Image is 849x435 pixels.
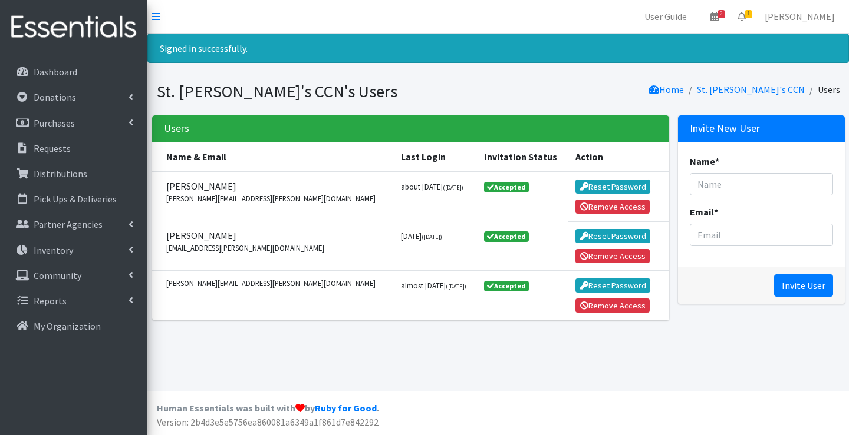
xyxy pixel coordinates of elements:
[5,264,143,287] a: Community
[5,111,143,135] a: Purchases
[714,206,718,218] abbr: required
[728,5,755,28] a: 1
[690,122,760,135] h3: Invite New User
[157,416,379,428] span: Version: 2b4d3e5e5756ea860081a6349a1f861d7e842292
[484,281,529,291] span: Accepted
[718,10,725,18] span: 2
[484,231,529,242] span: Accepted
[484,182,529,192] span: Accepted
[166,278,387,289] small: [PERSON_NAME][EMAIL_ADDRESS][PERSON_NAME][DOMAIN_NAME]
[34,142,71,154] p: Requests
[575,298,650,313] button: Remove Access
[401,231,442,241] small: [DATE]
[157,81,494,102] h1: St. [PERSON_NAME]'s CCN's Users
[690,224,833,246] input: Email
[166,228,387,243] span: [PERSON_NAME]
[575,229,650,243] button: Reset Password
[34,244,73,256] p: Inventory
[774,274,833,297] input: Invite User
[697,84,805,95] a: St. [PERSON_NAME]'s CCN
[315,402,377,414] a: Ruby for Good
[575,249,650,263] button: Remove Access
[446,283,466,290] small: ([DATE])
[157,402,379,414] strong: Human Essentials was built with by .
[690,205,718,219] label: Email
[755,5,844,28] a: [PERSON_NAME]
[401,281,466,290] small: almost [DATE]
[166,243,387,254] small: [EMAIL_ADDRESS][PERSON_NAME][DOMAIN_NAME]
[5,187,143,211] a: Pick Ups & Deliveries
[5,60,143,84] a: Dashboard
[34,117,75,129] p: Purchases
[5,8,143,47] img: HumanEssentials
[690,173,833,195] input: Name
[635,5,696,28] a: User Guide
[166,179,387,193] span: [PERSON_NAME]
[152,142,394,171] th: Name & Email
[5,162,143,185] a: Distributions
[443,184,463,191] small: ([DATE])
[575,200,650,214] button: Remove Access
[164,122,189,135] h3: Users
[649,84,684,95] a: Home
[422,233,442,241] small: ([DATE])
[401,182,463,191] small: about [DATE]
[34,295,67,307] p: Reports
[568,142,669,171] th: Action
[34,320,101,332] p: My Organization
[575,180,650,194] button: Reset Password
[34,91,76,103] p: Donations
[5,289,143,313] a: Reports
[477,142,568,171] th: Invitation Status
[5,238,143,262] a: Inventory
[805,81,840,98] li: Users
[394,142,478,171] th: Last Login
[575,278,650,293] button: Reset Password
[715,155,719,167] abbr: required
[166,193,387,204] small: [PERSON_NAME][EMAIL_ADDRESS][PERSON_NAME][DOMAIN_NAME]
[745,10,752,18] span: 1
[34,270,81,281] p: Community
[5,212,143,236] a: Partner Agencies
[5,137,143,160] a: Requests
[34,66,77,78] p: Dashboard
[147,34,849,63] div: Signed in successfully.
[5,85,143,109] a: Donations
[34,168,87,180] p: Distributions
[690,154,719,168] label: Name
[34,193,117,205] p: Pick Ups & Deliveries
[34,218,103,230] p: Partner Agencies
[5,314,143,338] a: My Organization
[701,5,728,28] a: 2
